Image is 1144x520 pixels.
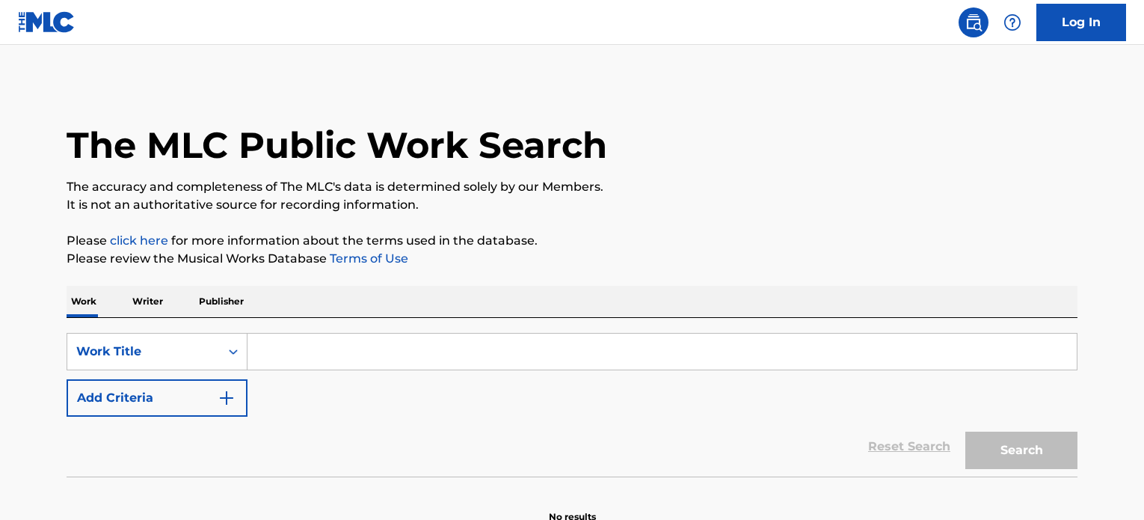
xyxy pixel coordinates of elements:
[76,343,211,361] div: Work Title
[997,7,1027,37] div: Help
[218,389,236,407] img: 9d2ae6d4665cec9f34b9.svg
[18,11,76,33] img: MLC Logo
[67,333,1077,477] form: Search Form
[1003,13,1021,31] img: help
[67,250,1077,268] p: Please review the Musical Works Database
[327,251,408,266] a: Terms of Use
[128,286,167,317] p: Writer
[965,13,982,31] img: search
[67,178,1077,196] p: The accuracy and completeness of The MLC's data is determined solely by our Members.
[959,7,988,37] a: Public Search
[110,233,168,248] a: click here
[67,123,607,168] h1: The MLC Public Work Search
[67,286,101,317] p: Work
[67,196,1077,214] p: It is not an authoritative source for recording information.
[67,232,1077,250] p: Please for more information about the terms used in the database.
[194,286,248,317] p: Publisher
[67,379,247,417] button: Add Criteria
[1036,4,1126,41] a: Log In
